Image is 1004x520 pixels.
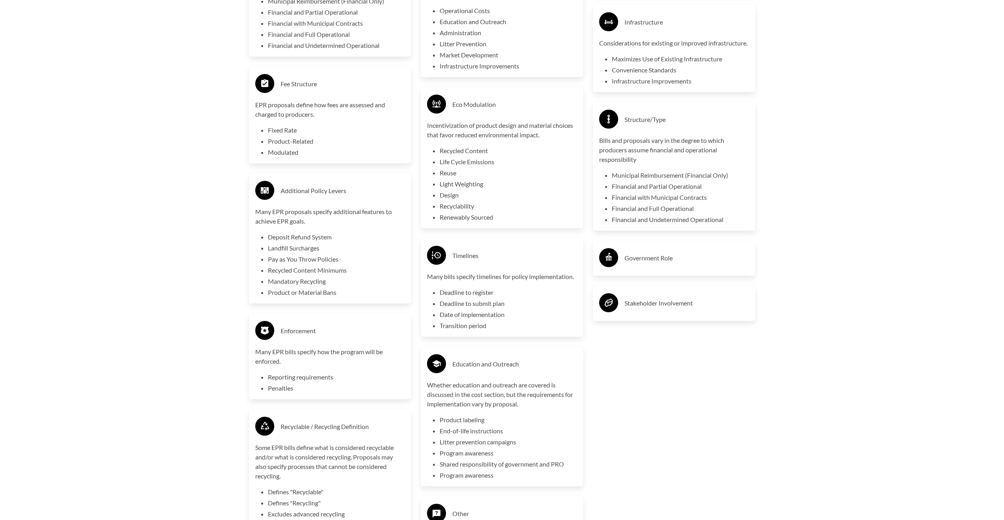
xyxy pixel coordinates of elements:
li: Maximizes Use of Existing Infrastructure [612,54,749,64]
p: Many EPR bills specify how the program will be enforced. [255,347,405,366]
li: Penalties [268,383,405,393]
h3: Other [452,507,577,520]
li: Light Weighting [440,179,577,189]
li: Deadline to submit plan [440,299,577,308]
h3: Structure/Type [624,113,749,126]
li: Administration [440,28,577,38]
p: Bills and proposals vary in the degree to which producers assume financial and operational respon... [599,136,749,164]
li: Deposit Refund System [268,232,405,242]
li: Program awareness [440,448,577,458]
li: Design [440,190,577,200]
li: Financial and Full Operational [612,204,749,213]
li: Date of implementation [440,310,577,319]
li: Reporting requirements [268,372,405,382]
li: Education and Outreach [440,17,577,27]
li: Deadline to register [440,288,577,297]
p: Whether education and outreach are covered is discussed in the cost section, but the requirements... [427,380,577,409]
li: Recycled Content Minimums [268,266,405,275]
p: Many bills specify timelines for policy implementation. [427,272,577,281]
h3: Additional Policy Levers [281,184,405,197]
li: Financial and Partial Operational [268,8,405,17]
li: End-of-life instructions [440,426,577,436]
li: Reuse [440,168,577,178]
h3: Fee Structure [281,78,405,90]
li: Pay as You Throw Policies [268,254,405,264]
h3: Stakeholder Involvement [624,297,749,309]
li: Product-Related [268,137,405,146]
h3: Infrastructure [624,16,749,28]
li: Recycled Content [440,146,577,156]
h3: Eco Modulation [452,98,577,111]
li: Life Cycle Emissions [440,157,577,167]
li: Shared responsibility of government and PRO [440,459,577,469]
li: Market Development [440,50,577,60]
li: Financial and Undetermined Operational [268,41,405,50]
li: Operational Costs [440,6,577,15]
li: Mandatory Recycling [268,277,405,286]
li: Product or Material Bans [268,288,405,297]
li: Program awareness [440,471,577,480]
li: Landfill Surcharges [268,243,405,253]
li: Renewably Sourced [440,213,577,222]
li: Recyclability [440,201,577,211]
li: Financial with Municipal Contracts [612,193,749,202]
li: Modulated [268,148,405,157]
li: Fixed Rate [268,125,405,135]
p: Incentivization of product design and material choices that favor reduced environmental impact. [427,121,577,140]
p: Considerations for existing or improved infrastructure. [599,38,749,48]
li: Transition period [440,321,577,330]
h3: Government Role [624,252,749,264]
li: Litter prevention campaigns [440,437,577,447]
li: Infrastructure Improvements [612,76,749,86]
li: Defines "Recycling" [268,498,405,508]
li: Financial with Municipal Contracts [268,19,405,28]
li: Defines "Recyclable" [268,487,405,497]
p: Some EPR bills define what is considered recyclable and/or what is considered recycling. Proposal... [255,443,405,481]
h3: Enforcement [281,325,405,337]
p: Many EPR proposals specify additional features to achieve EPR goals. [255,207,405,226]
li: Litter Prevention [440,39,577,49]
li: Infrastructure Improvements [440,61,577,71]
li: Municipal Reimbursement (Financial Only) [612,171,749,180]
h3: Education and Outreach [452,358,577,370]
h3: Recyclable / Recycling Definition [281,420,405,433]
li: Financial and Undetermined Operational [612,215,749,224]
li: Convenience Standards [612,65,749,75]
h3: Timelines [452,249,577,262]
li: Financial and Partial Operational [612,182,749,191]
li: Excludes advanced recycling [268,509,405,519]
p: EPR proposals define how fees are assessed and charged to producers. [255,100,405,119]
li: Product labeling [440,415,577,425]
li: Financial and Full Operational [268,30,405,39]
